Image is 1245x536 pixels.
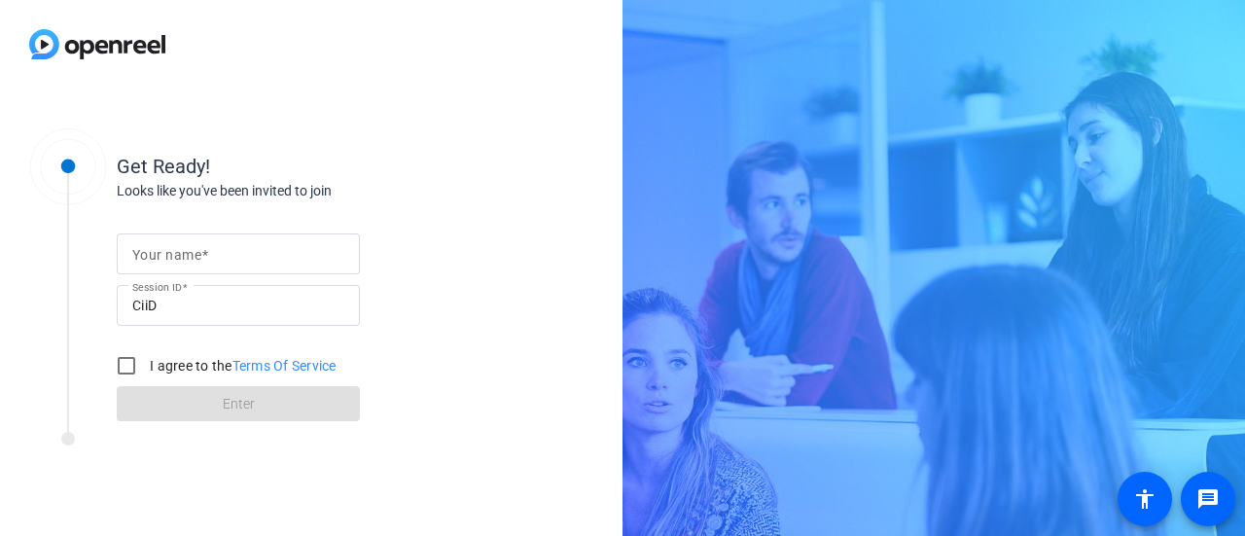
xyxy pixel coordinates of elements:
[117,181,506,201] div: Looks like you've been invited to join
[1133,487,1156,511] mat-icon: accessibility
[117,152,506,181] div: Get Ready!
[146,356,337,375] label: I agree to the
[132,247,201,263] mat-label: Your name
[132,281,182,293] mat-label: Session ID
[232,358,337,374] a: Terms Of Service
[1196,487,1220,511] mat-icon: message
